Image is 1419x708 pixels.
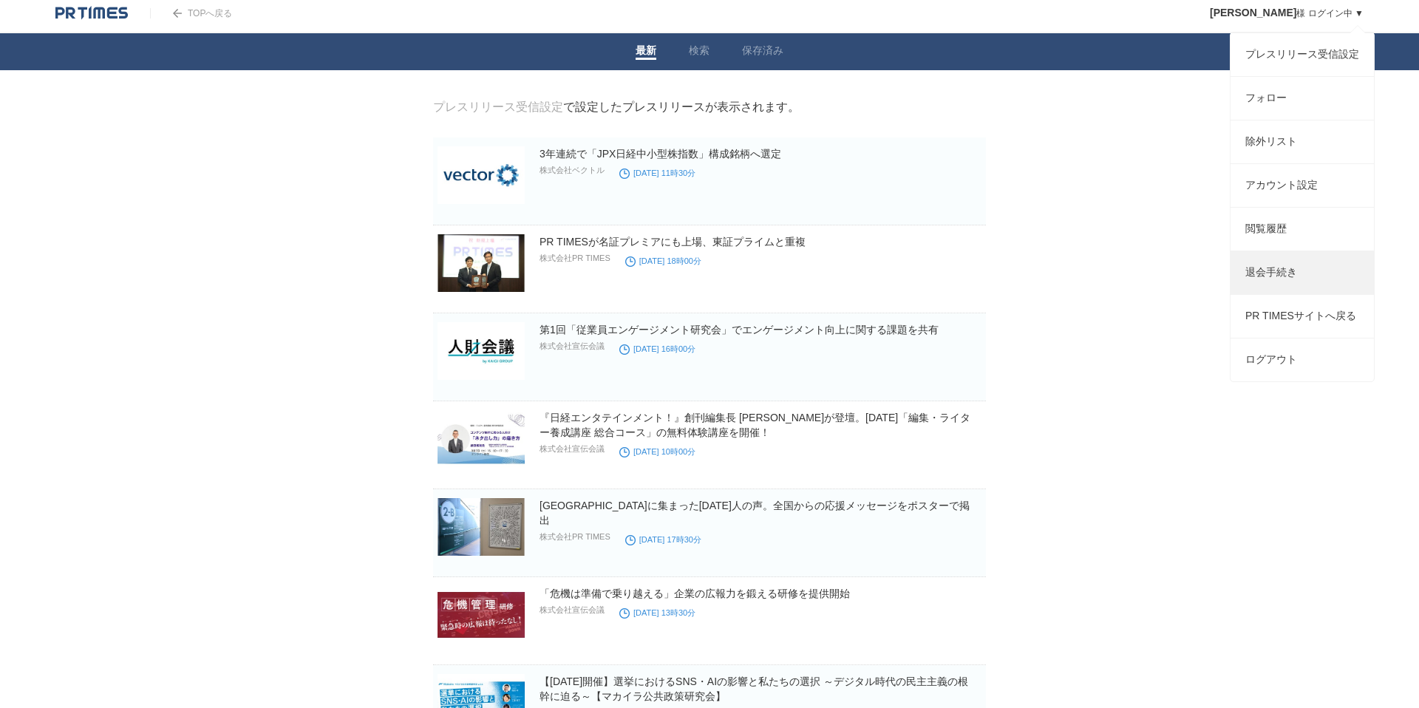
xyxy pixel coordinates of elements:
[540,443,605,455] p: 株式会社宣伝会議
[625,256,701,265] time: [DATE] 18時00分
[540,165,605,176] p: 株式会社ベクトル
[619,169,695,177] time: [DATE] 11時30分
[1231,295,1374,338] a: PR TIMESサイトへ戻る
[619,344,695,353] time: [DATE] 16時00分
[1210,8,1364,18] a: [PERSON_NAME]様 ログイン中 ▼
[540,675,968,702] a: 【[DATE]開催】選挙におけるSNS・AIの影響と私たちの選択 ～デジタル時代の民主主義の根幹に迫る～【マカイラ公共政策研究会】
[438,146,525,204] img: 3年連続で「JPX日経中小型株指数」構成銘柄へ選定
[625,535,701,544] time: [DATE] 17時30分
[540,531,610,542] p: 株式会社PR TIMES
[1231,33,1374,76] a: プレスリリース受信設定
[540,588,850,599] a: 「危機は準備で乗り越える」企業の広報力を鍛える研修を提供開始
[1231,208,1374,251] a: 閲覧履歴
[619,447,695,456] time: [DATE] 10時00分
[438,586,525,644] img: 「危機は準備で乗り越える」企業の広報力を鍛える研修を提供開始
[1231,251,1374,294] a: 退会手続き
[619,608,695,617] time: [DATE] 13時30分
[540,341,605,352] p: 株式会社宣伝会議
[55,6,128,21] img: logo.png
[540,605,605,616] p: 株式会社宣伝会議
[1231,338,1374,381] a: ログアウト
[742,44,783,60] a: 保存済み
[1210,7,1296,18] span: [PERSON_NAME]
[1231,77,1374,120] a: フォロー
[1231,164,1374,207] a: アカウント設定
[540,324,939,336] a: 第1回「従業員エンゲージメント研究会」でエンゲージメント向上に関する課題を共有
[1231,120,1374,163] a: 除外リスト
[438,322,525,380] img: 第1回「従業員エンゲージメント研究会」でエンゲージメント向上に関する課題を共有
[150,8,232,18] a: TOPへ戻る
[540,500,970,526] a: [GEOGRAPHIC_DATA]に集まった[DATE]人の声。全国からの応援メッセージをポスターで掲出
[540,236,806,248] a: PR TIMESが名証プレミアにも上場、東証プライムと重複
[173,9,182,18] img: arrow.png
[438,234,525,292] img: PR TIMESが名証プレミアにも上場、東証プライムと重複
[540,412,970,438] a: 『日経エンタテインメント！』創刊編集長 [PERSON_NAME]が登壇。[DATE]「編集・ライター養成講座 総合コース」の無料体験講座を開催！
[689,44,709,60] a: 検索
[438,498,525,556] img: 甲子園に集まった1182人の声。全国からの応援メッセージをポスターで掲出
[540,253,610,264] p: 株式会社PR TIMES
[540,148,781,160] a: 3年連続で「JPX日経中小型株指数」構成銘柄へ選定
[636,44,656,60] a: 最新
[438,410,525,468] img: 『日経エンタテインメント！』創刊編集長 品田英雄氏が登壇。8月9日（土）「編集・ライター養成講座 総合コース」の無料体験講座を開催！
[433,101,563,113] a: プレスリリース受信設定
[433,100,800,115] div: で設定したプレスリリースが表示されます。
